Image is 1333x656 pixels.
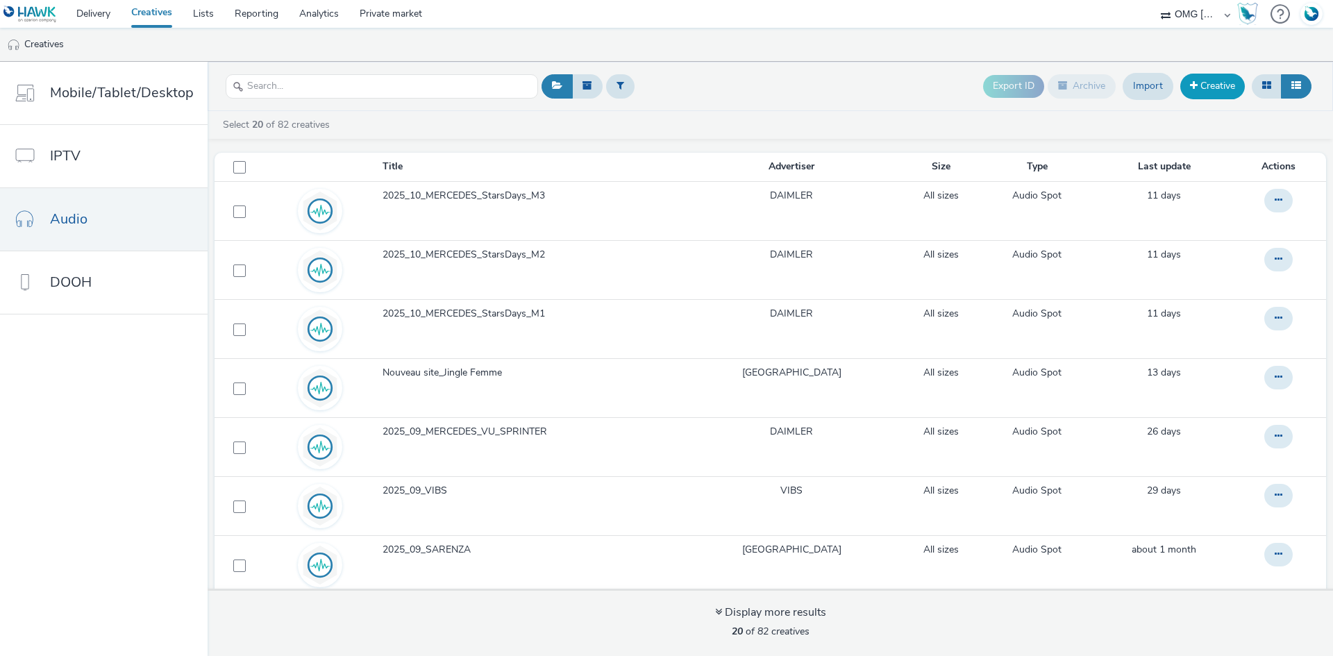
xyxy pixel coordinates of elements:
[383,248,551,262] span: 2025_10_MERCEDES_StarsDays_M2
[982,153,1093,181] th: Type
[383,484,453,498] span: 2025_09_VIBS
[1132,543,1196,556] span: about 1 month
[3,6,57,23] img: undefined Logo
[50,146,81,166] span: IPTV
[50,209,87,229] span: Audio
[1147,248,1181,262] a: 26 September 2025, 14:36
[383,425,681,446] a: 2025_09_MERCEDES_VU_SPRINTER
[923,248,959,262] a: All sizes
[383,189,681,210] a: 2025_10_MERCEDES_StarsDays_M3
[770,248,813,262] a: DAIMLER
[742,366,841,380] a: [GEOGRAPHIC_DATA]
[252,118,263,131] strong: 20
[900,153,982,181] th: Size
[742,543,841,557] a: [GEOGRAPHIC_DATA]
[300,368,340,408] img: audio.svg
[1147,425,1181,438] span: 26 days
[770,189,813,203] a: DAIMLER
[383,189,551,203] span: 2025_10_MERCEDES_StarsDays_M3
[1236,153,1326,181] th: Actions
[300,486,340,526] img: audio.svg
[1301,3,1322,24] img: Account FR
[381,153,682,181] th: Title
[715,605,826,621] div: Display more results
[383,366,681,387] a: Nouveau site_Jingle Femme
[383,543,681,564] a: 2025_09_SARENZA
[732,625,810,638] span: of 82 creatives
[1147,189,1181,203] a: 26 September 2025, 14:36
[50,272,92,292] span: DOOH
[383,307,681,328] a: 2025_10_MERCEDES_StarsDays_M1
[226,74,538,99] input: Search...
[770,425,813,439] a: DAIMLER
[300,427,340,467] img: audio.svg
[1237,3,1258,25] img: Hawk Academy
[300,545,340,585] img: audio.svg
[1147,248,1181,261] span: 11 days
[770,307,813,321] a: DAIMLER
[383,425,553,439] span: 2025_09_MERCEDES_VU_SPRINTER
[1237,3,1264,25] a: Hawk Academy
[1281,74,1311,98] button: Table
[923,543,959,557] a: All sizes
[923,307,959,321] a: All sizes
[682,153,900,181] th: Advertiser
[221,118,335,131] a: Select of 82 creatives
[1147,366,1181,379] span: 13 days
[1012,248,1062,262] a: Audio Spot
[300,191,340,231] img: audio.svg
[1123,73,1173,99] a: Import
[1147,484,1181,498] a: 8 September 2025, 11:04
[7,38,21,52] img: audio
[1147,307,1181,321] a: 26 September 2025, 14:36
[1012,425,1062,439] a: Audio Spot
[1132,543,1196,557] a: 29 August 2025, 11:11
[1048,74,1116,98] button: Archive
[983,75,1044,97] button: Export ID
[1147,307,1181,320] span: 11 days
[50,83,194,103] span: Mobile/Tablet/Desktop
[383,543,476,557] span: 2025_09_SARENZA
[383,248,681,269] a: 2025_10_MERCEDES_StarsDays_M2
[923,366,959,380] a: All sizes
[1012,543,1062,557] a: Audio Spot
[1252,74,1282,98] button: Grid
[780,484,803,498] a: VIBS
[923,484,959,498] a: All sizes
[923,425,959,439] a: All sizes
[1147,484,1181,497] span: 29 days
[1092,153,1236,181] th: Last update
[383,366,508,380] span: Nouveau site_Jingle Femme
[383,307,551,321] span: 2025_10_MERCEDES_StarsDays_M1
[1180,74,1245,99] a: Creative
[1147,366,1181,380] a: 24 September 2025, 15:42
[1012,189,1062,203] a: Audio Spot
[732,625,743,638] strong: 20
[923,189,959,203] a: All sizes
[1012,307,1062,321] a: Audio Spot
[1147,425,1181,439] a: 11 September 2025, 11:47
[1147,189,1181,202] span: 11 days
[383,484,681,505] a: 2025_09_VIBS
[300,250,340,290] img: audio.svg
[1012,366,1062,380] a: Audio Spot
[300,309,340,349] img: audio.svg
[1012,484,1062,498] a: Audio Spot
